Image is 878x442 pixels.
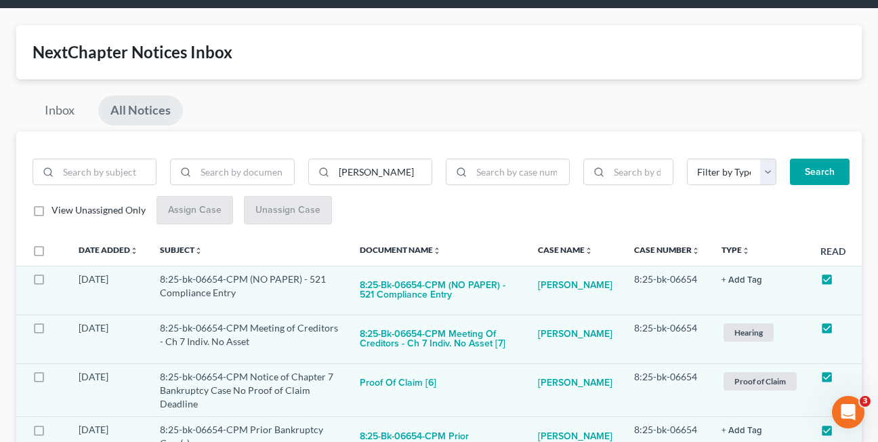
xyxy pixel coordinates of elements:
div: NextChapter Notices Inbox [33,41,845,63]
a: Hearing [722,321,799,344]
td: [DATE] [68,266,149,315]
button: + Add Tag [722,426,762,435]
button: Search [790,159,850,186]
button: + Add Tag [722,276,762,285]
a: Case Nameunfold_more [538,245,593,255]
td: [DATE] [68,363,149,416]
a: [PERSON_NAME] [538,321,612,348]
input: Search by case name [334,159,432,185]
a: All Notices [98,96,183,125]
button: 8:25-bk-06654-CPM (NO PAPER) - 521 Compliance Entry [360,273,516,309]
td: 8:25-bk-06654-CPM (NO PAPER) - 521 Compliance Entry [149,266,349,315]
i: unfold_more [585,247,593,255]
a: Subjectunfold_more [160,245,203,255]
a: Proof of Claim [722,370,799,393]
td: 8:25-bk-06654-CPM Meeting of Creditors - Ch 7 Indiv. No Asset [149,315,349,363]
td: 8:25-bk-06654 [623,363,711,416]
td: 8:25-bk-06654 [623,266,711,315]
td: 8:25-bk-06654 [623,315,711,363]
span: Proof of Claim [724,372,797,390]
i: unfold_more [194,247,203,255]
input: Search by document name [196,159,293,185]
input: Search by date [609,159,673,185]
i: unfold_more [130,247,138,255]
td: 8:25-bk-06654-CPM Notice of Chapter 7 Bankruptcy Case No Proof of Claim Deadline [149,363,349,416]
i: unfold_more [692,247,700,255]
iframe: Intercom live chat [832,396,864,428]
a: + Add Tag [722,273,799,286]
input: Search by subject [58,159,156,185]
span: Hearing [724,323,774,342]
input: Search by case number [472,159,569,185]
button: Proof of Claim [6] [360,370,436,397]
a: Date Addedunfold_more [79,245,138,255]
a: [PERSON_NAME] [538,370,612,397]
i: unfold_more [433,247,441,255]
a: + Add Tag [722,423,799,437]
a: Inbox [33,96,87,125]
a: [PERSON_NAME] [538,273,612,300]
a: Case Numberunfold_more [634,245,700,255]
span: View Unassigned Only [51,204,146,216]
a: Typeunfold_more [722,245,750,255]
i: unfold_more [742,247,750,255]
label: Read [820,244,845,258]
button: 8:25-bk-06654-CPM Meeting of Creditors - Ch 7 Indiv. No Asset [7] [360,321,516,358]
td: [DATE] [68,315,149,363]
a: Document Nameunfold_more [360,245,441,255]
span: 3 [860,396,871,407]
